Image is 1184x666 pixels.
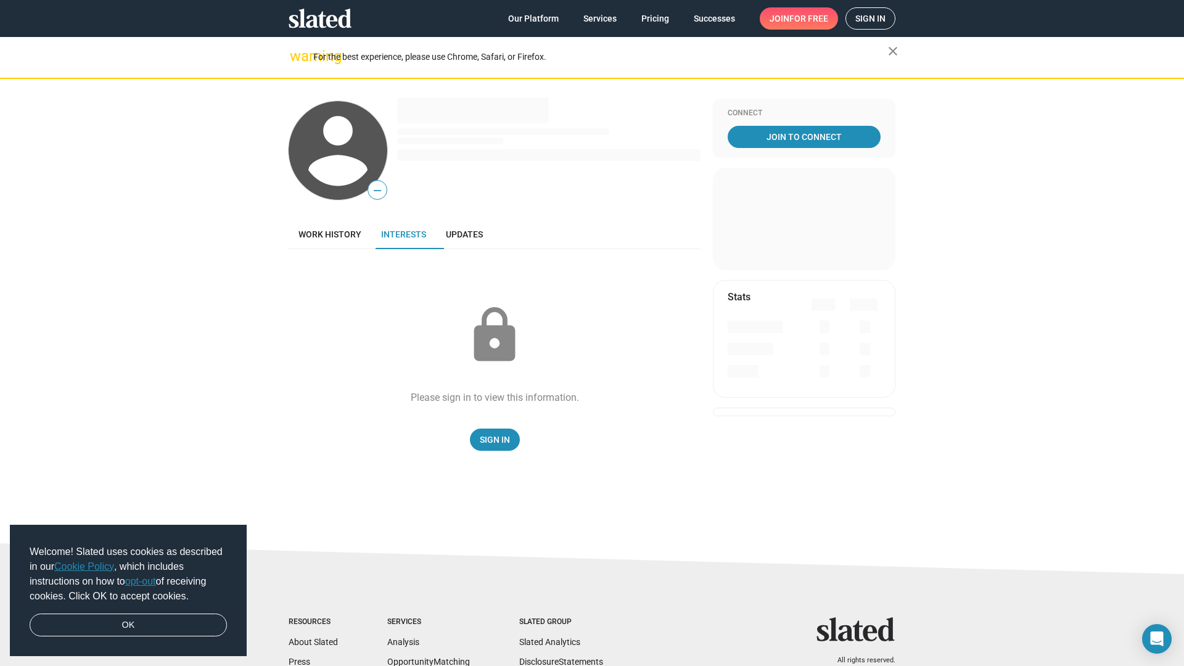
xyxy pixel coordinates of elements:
mat-icon: warning [290,49,305,64]
a: Sign in [845,7,895,30]
div: cookieconsent [10,525,247,657]
span: Welcome! Slated uses cookies as described in our , which includes instructions on how to of recei... [30,545,227,604]
a: Join To Connect [728,126,881,148]
span: Updates [446,229,483,239]
span: Services [583,7,617,30]
div: Slated Group [519,617,603,627]
mat-icon: close [886,44,900,59]
a: dismiss cookie message [30,614,227,637]
span: Successes [694,7,735,30]
div: Resources [289,617,338,627]
a: Successes [684,7,745,30]
a: Updates [436,220,493,249]
mat-card-title: Stats [728,290,750,303]
a: Joinfor free [760,7,838,30]
a: Pricing [631,7,679,30]
span: Pricing [641,7,669,30]
span: Join To Connect [730,126,878,148]
div: Connect [728,109,881,118]
a: Our Platform [498,7,569,30]
span: Work history [298,229,361,239]
a: About Slated [289,637,338,647]
div: Please sign in to view this information. [411,391,579,404]
a: Services [573,7,627,30]
a: Analysis [387,637,419,647]
span: Our Platform [508,7,559,30]
span: Join [770,7,828,30]
span: Sign in [855,8,886,29]
span: — [368,183,387,199]
a: Slated Analytics [519,637,580,647]
span: Sign In [480,429,510,451]
a: opt-out [125,576,156,586]
div: For the best experience, please use Chrome, Safari, or Firefox. [313,49,888,65]
span: for free [789,7,828,30]
a: Interests [371,220,436,249]
a: Sign In [470,429,520,451]
mat-icon: lock [464,305,525,366]
div: Services [387,617,470,627]
a: Work history [289,220,371,249]
div: Open Intercom Messenger [1142,624,1172,654]
a: Cookie Policy [54,561,114,572]
span: Interests [381,229,426,239]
